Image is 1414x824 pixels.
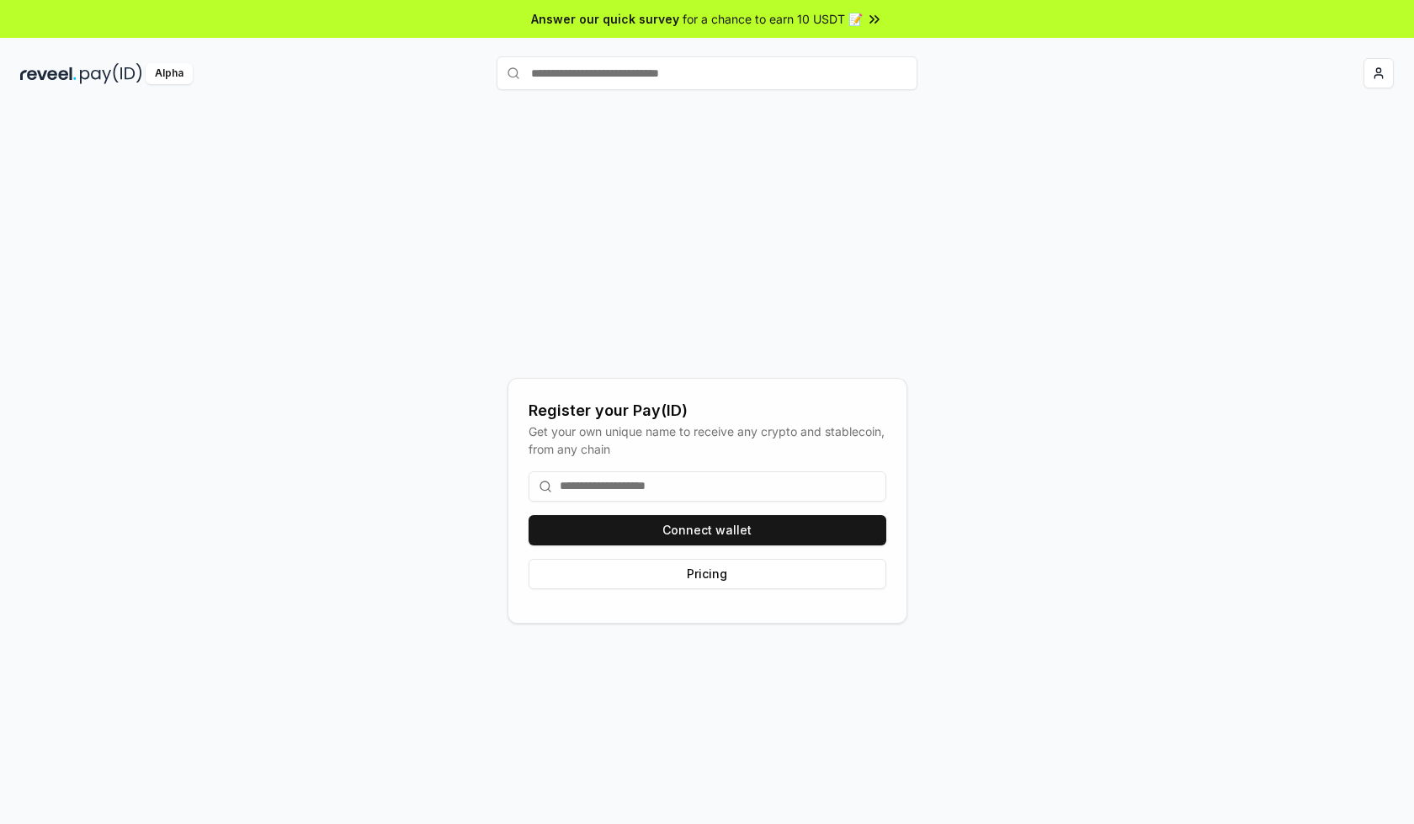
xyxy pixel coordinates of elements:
[529,423,886,458] div: Get your own unique name to receive any crypto and stablecoin, from any chain
[146,63,193,84] div: Alpha
[683,10,863,28] span: for a chance to earn 10 USDT 📝
[531,10,679,28] span: Answer our quick survey
[20,63,77,84] img: reveel_dark
[80,63,142,84] img: pay_id
[529,515,886,545] button: Connect wallet
[529,399,886,423] div: Register your Pay(ID)
[529,559,886,589] button: Pricing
